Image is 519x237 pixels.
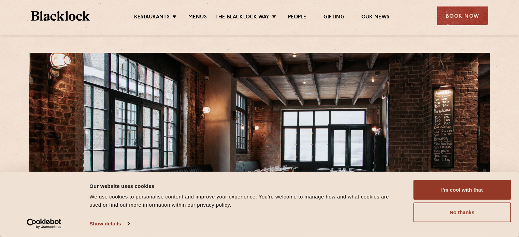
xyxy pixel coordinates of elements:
a: The Blacklock Way [215,14,269,21]
a: Menus [188,14,207,21]
div: We use cookies to personalise content and improve your experience. You're welcome to manage how a... [89,193,398,209]
button: No thanks [413,203,511,222]
div: Our website uses cookies [89,182,398,190]
a: Usercentrics Cookiebot - opens in a new window [14,219,74,229]
img: BL_Textured_Logo-footer-cropped.svg [31,11,90,21]
a: Gifting [323,14,344,21]
a: Show details [89,219,129,229]
button: I'm cool with that [413,180,511,200]
div: Book Now [437,6,488,25]
a: People [288,14,306,21]
a: Our News [361,14,390,21]
a: Restaurants [134,14,170,21]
